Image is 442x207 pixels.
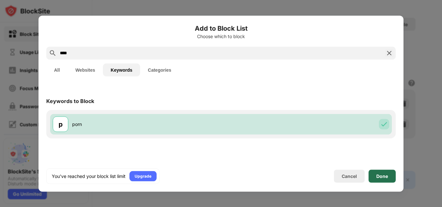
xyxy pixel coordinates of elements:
[342,173,357,179] div: Cancel
[68,63,103,76] button: Websites
[49,49,57,57] img: search.svg
[46,63,68,76] button: All
[140,63,179,76] button: Categories
[52,173,126,179] div: You’ve reached your block list limit
[46,34,396,39] div: Choose which to block
[72,121,221,128] div: porn
[46,23,396,33] h6: Add to Block List
[376,173,388,179] div: Done
[46,98,94,104] div: Keywords to Block
[135,173,151,179] div: Upgrade
[59,119,63,129] div: p
[103,63,140,76] button: Keywords
[385,49,393,57] img: search-close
